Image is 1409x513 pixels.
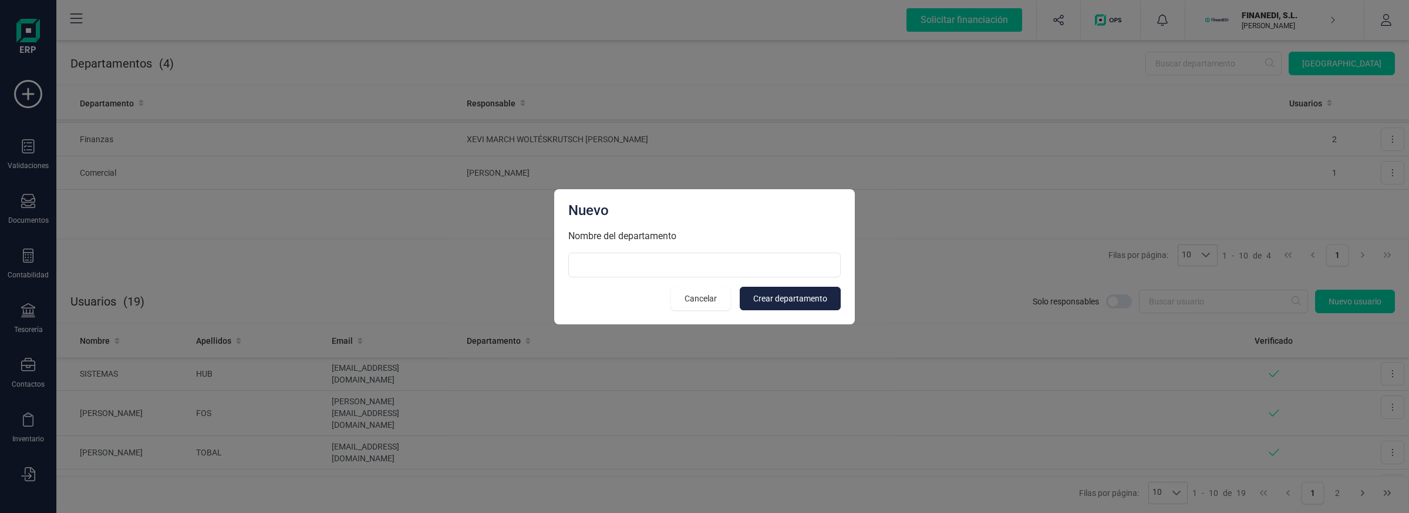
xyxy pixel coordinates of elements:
[568,229,841,243] p: Nombre del departamento
[568,201,841,220] div: Nuevo
[671,287,730,310] button: Cancelar
[753,293,827,304] span: Crear departamento
[685,293,717,304] span: Cancelar
[740,287,841,310] button: Crear departamento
